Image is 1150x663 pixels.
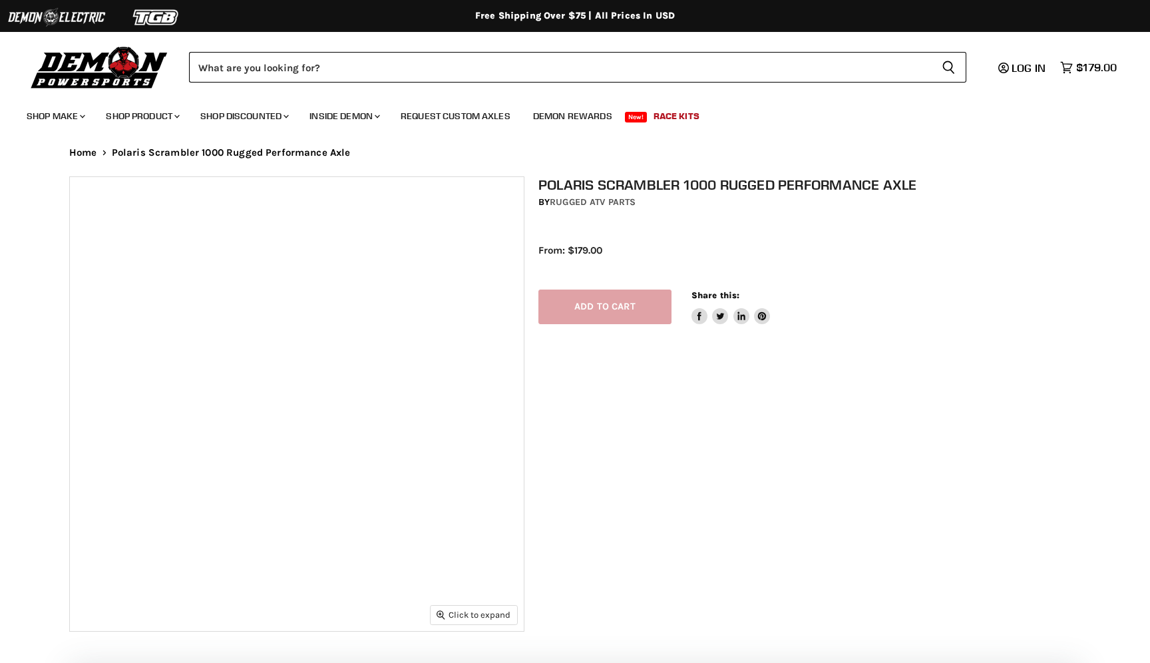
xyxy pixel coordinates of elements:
[538,195,1095,210] div: by
[1054,58,1123,77] a: $179.00
[931,52,966,83] button: Search
[27,43,172,91] img: Demon Powersports
[43,10,1107,22] div: Free Shipping Over $75 | All Prices In USD
[992,62,1054,74] a: Log in
[17,103,93,130] a: Shop Make
[43,147,1107,158] nav: Breadcrumbs
[538,176,1095,193] h1: Polaris Scrambler 1000 Rugged Performance Axle
[391,103,520,130] a: Request Custom Axles
[189,52,931,83] input: Search
[96,103,188,130] a: Shop Product
[691,290,739,300] span: Share this:
[112,147,351,158] span: Polaris Scrambler 1000 Rugged Performance Axle
[17,97,1113,130] ul: Main menu
[691,290,771,325] aside: Share this:
[69,147,97,158] a: Home
[106,5,206,30] img: TGB Logo 2
[523,103,622,130] a: Demon Rewards
[437,610,510,620] span: Click to expand
[538,244,602,256] span: From: $179.00
[644,103,709,130] a: Race Kits
[431,606,517,624] button: Click to expand
[1076,61,1117,74] span: $179.00
[190,103,297,130] a: Shop Discounted
[189,52,966,83] form: Product
[299,103,388,130] a: Inside Demon
[550,196,636,208] a: Rugged ATV Parts
[7,5,106,30] img: Demon Electric Logo 2
[1012,61,1046,75] span: Log in
[625,112,648,122] span: New!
